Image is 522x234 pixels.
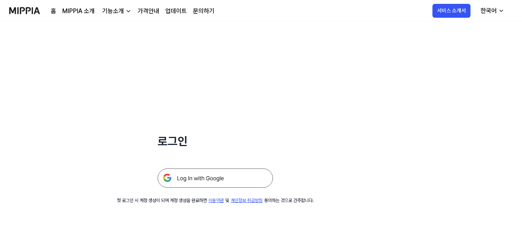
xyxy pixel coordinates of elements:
[125,8,131,14] img: down
[158,133,273,150] h1: 로그인
[231,198,263,203] a: 개인정보 취급방침
[165,7,187,16] a: 업데이트
[474,3,509,19] button: 한국어
[138,7,159,16] a: 가격안내
[51,7,56,16] a: 홈
[479,6,498,15] div: 한국어
[208,198,224,203] a: 이용약관
[117,197,314,204] div: 첫 로그인 시 계정 생성이 되며 계정 생성을 완료하면 및 동의하는 것으로 간주합니다.
[101,7,125,16] div: 기능소개
[158,168,273,188] img: 구글 로그인 버튼
[432,4,470,18] button: 서비스 소개서
[193,7,214,16] a: 문의하기
[62,7,95,16] a: MIPPIA 소개
[101,7,131,16] button: 기능소개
